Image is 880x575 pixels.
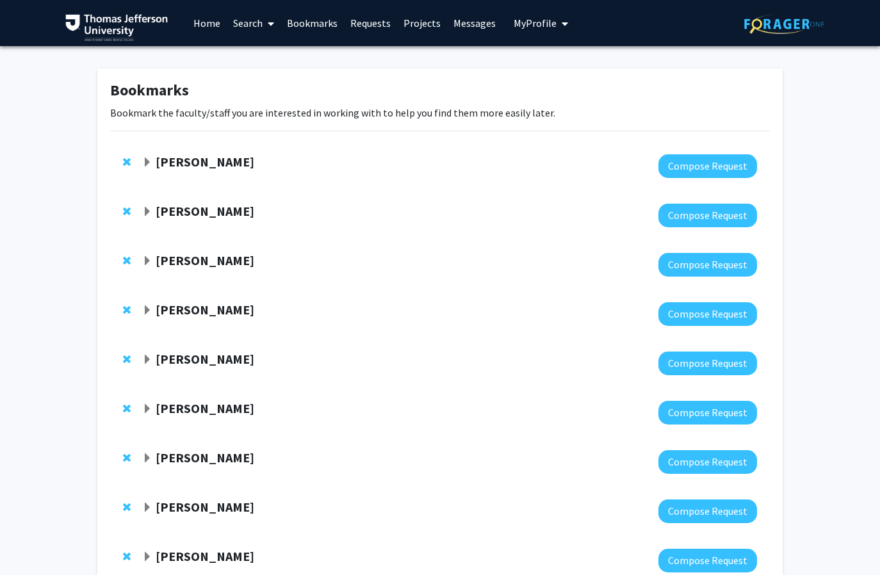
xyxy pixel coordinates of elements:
[447,1,502,45] a: Messages
[65,14,168,41] img: Thomas Jefferson University Logo
[156,203,254,219] strong: [PERSON_NAME]
[142,207,152,217] span: Expand Grace Lu-Yao Bookmark
[123,206,131,216] span: Remove Grace Lu-Yao from bookmarks
[658,401,757,425] button: Compose Request to Aditi Jain
[142,503,152,513] span: Expand Adam Dicker Bookmark
[110,81,770,100] h1: Bookmarks
[658,302,757,326] button: Compose Request to Kristin Rising
[156,400,254,416] strong: [PERSON_NAME]
[344,1,397,45] a: Requests
[156,351,254,367] strong: [PERSON_NAME]
[142,453,152,464] span: Expand Kyunghee Koh Bookmark
[658,450,757,474] button: Compose Request to Kyunghee Koh
[123,403,131,414] span: Remove Aditi Jain from bookmarks
[123,453,131,463] span: Remove Kyunghee Koh from bookmarks
[142,404,152,414] span: Expand Aditi Jain Bookmark
[156,499,254,515] strong: [PERSON_NAME]
[123,255,131,266] span: Remove Fan Lee from bookmarks
[123,502,131,512] span: Remove Adam Dicker from bookmarks
[658,549,757,572] button: Compose Request to Elena Blanco-Suarez
[10,517,54,565] iframe: Chat
[123,354,131,364] span: Remove Amy Cunningham from bookmarks
[658,154,757,178] button: Compose Request to Munjireen Sifat
[658,499,757,523] button: Compose Request to Adam Dicker
[397,1,447,45] a: Projects
[123,551,131,562] span: Remove Elena Blanco-Suarez from bookmarks
[227,1,281,45] a: Search
[156,548,254,564] strong: [PERSON_NAME]
[142,552,152,562] span: Expand Elena Blanco-Suarez Bookmark
[142,256,152,266] span: Expand Fan Lee Bookmark
[156,302,254,318] strong: [PERSON_NAME]
[142,355,152,365] span: Expand Amy Cunningham Bookmark
[281,1,344,45] a: Bookmarks
[658,352,757,375] button: Compose Request to Amy Cunningham
[156,154,254,170] strong: [PERSON_NAME]
[514,17,557,29] span: My Profile
[187,1,227,45] a: Home
[744,14,824,34] img: ForagerOne Logo
[142,305,152,316] span: Expand Kristin Rising Bookmark
[123,305,131,315] span: Remove Kristin Rising from bookmarks
[658,204,757,227] button: Compose Request to Grace Lu-Yao
[156,449,254,466] strong: [PERSON_NAME]
[110,105,770,120] p: Bookmark the faculty/staff you are interested in working with to help you find them more easily l...
[156,252,254,268] strong: [PERSON_NAME]
[142,158,152,168] span: Expand Munjireen Sifat Bookmark
[658,253,757,277] button: Compose Request to Fan Lee
[123,157,131,167] span: Remove Munjireen Sifat from bookmarks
